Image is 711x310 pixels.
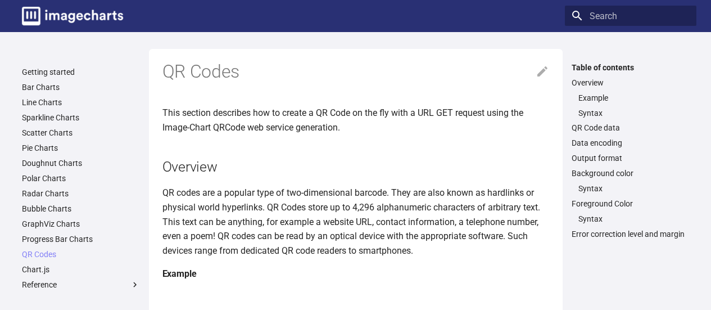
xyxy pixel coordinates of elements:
[572,123,690,133] a: QR Code data
[572,168,690,178] a: Background color
[572,229,690,239] a: Error correction level and margin
[22,173,140,183] a: Polar Charts
[22,264,140,275] a: Chart.js
[162,186,549,258] p: QR codes are a popular type of two-dimensional barcode. They are also known as hardlinks or physi...
[22,82,140,92] a: Bar Charts
[572,214,690,224] nav: Foreground Color
[22,234,140,244] a: Progress Bar Charts
[572,183,690,194] nav: Background color
[22,204,140,214] a: Bubble Charts
[22,143,140,153] a: Pie Charts
[572,199,690,209] a: Foreground Color
[22,7,123,25] img: logo
[22,219,140,229] a: GraphViz Charts
[572,138,690,148] a: Data encoding
[565,62,696,240] nav: Table of contents
[22,249,140,259] a: QR Codes
[22,280,140,290] label: Reference
[578,93,690,103] a: Example
[22,67,140,77] a: Getting started
[162,106,549,134] p: This section describes how to create a QR Code on the fly with a URL GET request using the Image-...
[22,158,140,168] a: Doughnut Charts
[572,153,690,163] a: Output format
[22,188,140,199] a: Radar Charts
[17,2,128,30] a: Image-Charts documentation
[22,113,140,123] a: Sparkline Charts
[162,60,549,84] h1: QR Codes
[162,157,549,177] h2: Overview
[572,93,690,118] nav: Overview
[578,214,690,224] a: Syntax
[565,62,696,73] label: Table of contents
[22,295,140,305] label: Guides
[22,128,140,138] a: Scatter Charts
[22,97,140,107] a: Line Charts
[572,78,690,88] a: Overview
[578,108,690,118] a: Syntax
[162,267,549,281] h4: Example
[565,6,696,26] input: Search
[578,183,690,194] a: Syntax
